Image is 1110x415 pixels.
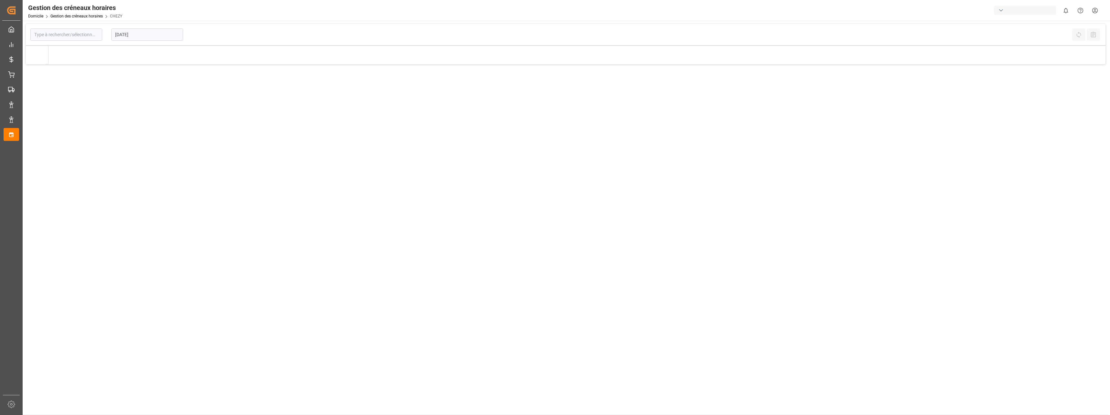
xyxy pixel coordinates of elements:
input: JJ-MM-AAAA [111,28,183,41]
input: Type à rechercher/sélectionner [30,28,102,41]
a: Gestion des créneaux horaires [50,14,103,18]
div: Gestion des créneaux horaires [28,3,122,13]
button: Centre d’aide [1073,3,1088,18]
a: Domicile [28,14,43,18]
button: Afficher 0 nouvelles notifications [1059,3,1073,18]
